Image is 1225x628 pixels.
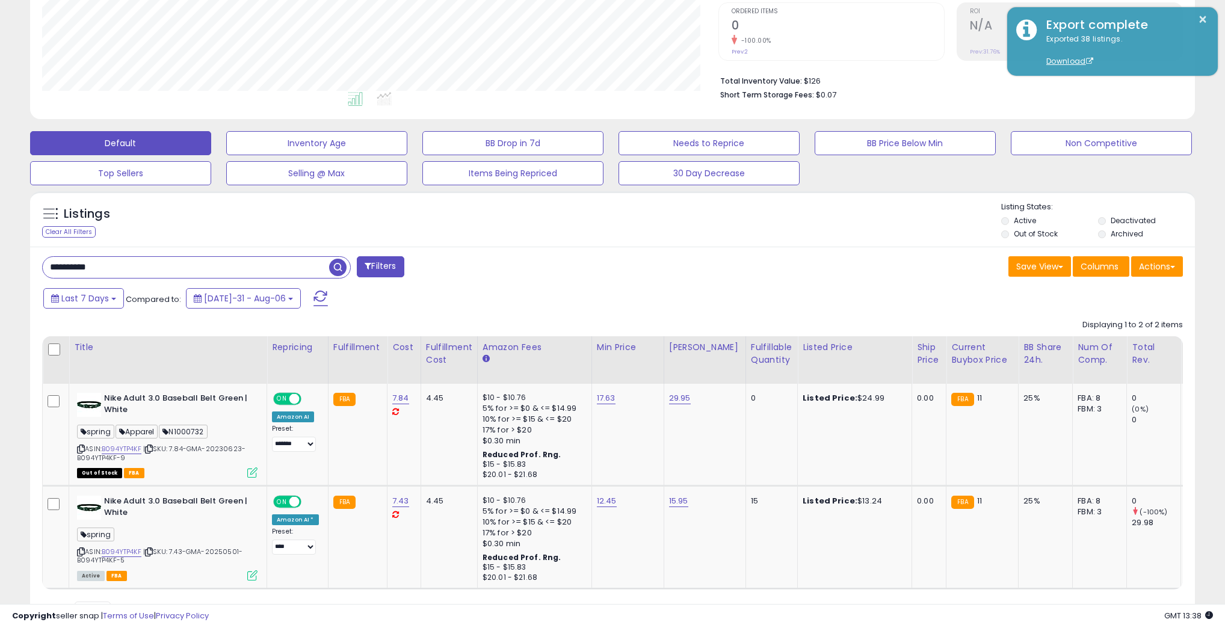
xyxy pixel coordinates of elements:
[970,8,1182,15] span: ROI
[77,528,114,541] span: spring
[126,294,181,305] span: Compared to:
[77,393,101,417] img: 31x8Ks8SFzL._SL40_.jpg
[274,394,289,404] span: ON
[483,496,582,506] div: $10 - $10.76
[977,495,982,506] span: 11
[619,161,800,185] button: 30 Day Decrease
[104,393,250,418] b: Nike Adult 3.0 Baseball Belt Green | White
[597,495,617,507] a: 12.45
[720,90,814,100] b: Short Term Storage Fees:
[732,8,944,15] span: Ordered Items
[392,341,416,354] div: Cost
[732,19,944,35] h2: 0
[483,393,582,403] div: $10 - $10.76
[102,444,141,454] a: B094YTP4KF
[1132,341,1176,366] div: Total Rev.
[77,393,258,476] div: ASIN:
[483,573,582,583] div: $20.01 - $21.68
[1078,404,1117,414] div: FBM: 3
[77,547,242,565] span: | SKU: 7.43-GMA-20250501-B094YTP4KF-5
[1023,393,1063,404] div: 25%
[1198,12,1208,27] button: ×
[803,393,903,404] div: $24.99
[1023,496,1063,506] div: 25%
[12,610,56,621] strong: Copyright
[226,131,407,155] button: Inventory Age
[483,528,582,538] div: 17% for > $20
[1046,56,1093,66] a: Download
[1008,256,1071,277] button: Save View
[732,48,748,55] small: Prev: 2
[1140,507,1167,517] small: (-100%)
[204,292,286,304] span: [DATE]-31 - Aug-06
[816,89,836,100] span: $0.07
[1023,341,1067,366] div: BB Share 24h.
[917,341,941,366] div: Ship Price
[77,496,258,579] div: ASIN:
[815,131,996,155] button: BB Price Below Min
[803,496,903,506] div: $13.24
[272,514,319,525] div: Amazon AI *
[333,496,356,509] small: FBA
[272,425,319,452] div: Preset:
[1001,202,1195,213] p: Listing States:
[803,341,907,354] div: Listed Price
[1132,517,1180,528] div: 29.98
[30,131,211,155] button: Default
[1132,414,1180,425] div: 0
[803,392,857,404] b: Listed Price:
[751,341,792,366] div: Fulfillable Quantity
[61,292,109,304] span: Last 7 Days
[1037,34,1209,67] div: Exported 38 listings.
[422,161,603,185] button: Items Being Repriced
[300,497,319,507] span: OFF
[1132,393,1180,404] div: 0
[426,496,468,506] div: 4.45
[357,256,404,277] button: Filters
[1078,496,1117,506] div: FBA: 8
[720,76,802,86] b: Total Inventory Value:
[333,393,356,406] small: FBA
[272,528,319,555] div: Preset:
[64,206,110,223] h5: Listings
[1082,319,1183,331] div: Displaying 1 to 2 of 2 items
[483,436,582,446] div: $0.30 min
[77,571,105,581] span: All listings currently available for purchase on Amazon
[77,425,114,439] span: spring
[483,414,582,425] div: 10% for >= $15 & <= $20
[77,444,245,462] span: | SKU: 7.84-GMA-20230623-B094YTP4KF-9
[483,403,582,414] div: 5% for >= $0 & <= $14.99
[1132,496,1180,506] div: 0
[392,495,409,507] a: 7.43
[1078,393,1117,404] div: FBA: 8
[1111,215,1156,226] label: Deactivated
[426,341,472,366] div: Fulfillment Cost
[159,425,207,439] span: N1000732
[1081,260,1119,272] span: Columns
[43,288,124,309] button: Last 7 Days
[156,610,209,621] a: Privacy Policy
[103,610,154,621] a: Terms of Use
[1073,256,1129,277] button: Columns
[1078,506,1117,517] div: FBM: 3
[970,19,1182,35] h2: N/A
[917,496,937,506] div: 0.00
[1011,131,1192,155] button: Non Competitive
[483,354,490,365] small: Amazon Fees.
[226,161,407,185] button: Selling @ Max
[106,571,127,581] span: FBA
[12,611,209,622] div: seller snap | |
[803,495,857,506] b: Listed Price:
[483,517,582,528] div: 10% for >= $15 & <= $20
[274,497,289,507] span: ON
[426,393,468,404] div: 4.45
[483,449,561,460] b: Reduced Prof. Rng.
[186,288,301,309] button: [DATE]-31 - Aug-06
[977,392,982,404] span: 11
[483,460,582,470] div: $15 - $15.83
[669,341,741,354] div: [PERSON_NAME]
[272,341,323,354] div: Repricing
[597,341,659,354] div: Min Price
[483,341,587,354] div: Amazon Fees
[1164,610,1213,621] span: 2025-08-14 13:38 GMT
